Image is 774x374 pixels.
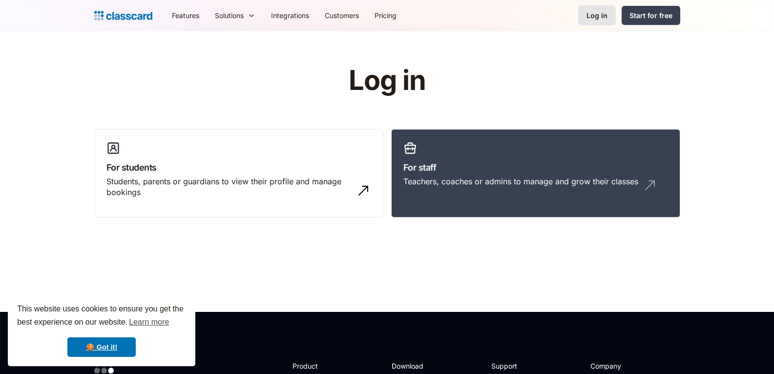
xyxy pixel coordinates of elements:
[207,4,263,26] div: Solutions
[263,4,317,26] a: Integrations
[17,303,186,330] span: This website uses cookies to ensure you get the best experience on our website.
[94,9,152,22] a: home
[293,361,345,371] h2: Product
[586,10,607,21] div: Log in
[590,361,655,371] h2: Company
[367,4,404,26] a: Pricing
[622,6,680,25] a: Start for free
[106,161,371,174] h3: For students
[392,361,432,371] h2: Download
[232,66,542,96] h1: Log in
[164,4,207,26] a: Features
[317,4,367,26] a: Customers
[94,129,383,218] a: For studentsStudents, parents or guardians to view their profile and manage bookings
[215,10,244,21] div: Solutions
[491,361,531,371] h2: Support
[8,294,195,366] div: cookieconsent
[106,176,352,198] div: Students, parents or guardians to view their profile and manage bookings
[67,337,136,357] a: dismiss cookie message
[578,5,616,25] a: Log in
[629,10,672,21] div: Start for free
[391,129,680,218] a: For staffTeachers, coaches or admins to manage and grow their classes
[127,315,170,330] a: learn more about cookies
[403,161,668,174] h3: For staff
[403,176,638,187] div: Teachers, coaches or admins to manage and grow their classes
